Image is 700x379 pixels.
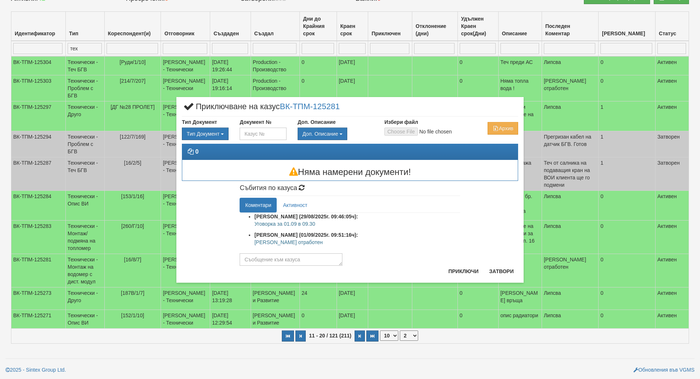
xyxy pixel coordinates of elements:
span: Доп. Описание [302,131,338,137]
div: Двоен клик, за изчистване на избраната стойност. [298,128,373,140]
input: Казус № [240,128,286,140]
a: Активност [277,198,313,212]
strong: [PERSON_NAME] (01/09/2025г. 09:51:16ч): [254,232,358,238]
label: Доп. Описание [298,118,335,126]
div: Двоен клик, за изчистване на избраната стойност. [182,128,229,140]
p: Уговорка за 01.09 в 09.30 [254,220,460,228]
h3: Няма намерени документи! [182,167,518,177]
span: Тип Документ [187,131,219,137]
label: Документ № [240,118,271,126]
button: Доп. Описание [298,128,347,140]
label: Избери файл [384,118,418,126]
a: Коментари [240,198,277,212]
button: Архив [488,122,518,135]
button: Тип Документ [182,128,229,140]
strong: [PERSON_NAME] (29/08/2025г. 09:46:05ч): [254,214,358,219]
a: ВК-ТПМ-125281 [280,102,340,111]
button: Приключи [444,265,483,277]
p: [PERSON_NAME] отработен [254,239,460,246]
label: Тип Документ [182,118,217,126]
h4: Събития по казуса [240,185,460,192]
strong: 0 [195,149,198,155]
span: Приключване на казус [182,103,340,116]
button: Затвори [485,265,518,277]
